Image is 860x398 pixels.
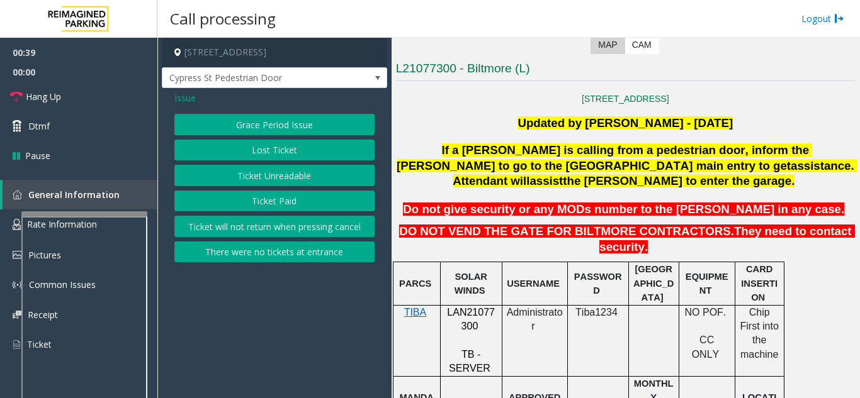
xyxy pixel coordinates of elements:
[507,279,560,289] span: USERNAME
[26,90,61,103] span: Hang Up
[563,174,795,187] span: the [PERSON_NAME] to enter the garage.
[449,349,490,373] span: TB - SERVER
[25,149,50,162] span: Pause
[399,279,431,289] span: PARCS
[13,311,21,319] img: 'icon'
[741,264,778,302] span: CARD INSERTION
[3,180,157,209] a: General Information
[13,339,21,350] img: 'icon'
[174,216,375,237] button: Ticket will not return when pressing cancel
[28,189,120,201] span: General Information
[13,280,23,290] img: 'icon'
[174,191,375,212] button: Ticket Paid
[801,12,844,25] a: Logout
[685,307,727,318] span: NO POF.
[174,140,375,161] button: Lost Ticket
[13,219,21,230] img: 'icon'
[455,272,490,296] span: SOLAR WINDS
[404,307,427,318] a: TIBA
[834,12,844,25] img: logout
[174,114,375,135] button: Grace Period Issue
[162,38,387,67] h4: [STREET_ADDRESS]
[174,91,196,104] span: Issue
[582,94,669,104] a: [STREET_ADDRESS]
[174,165,375,186] button: Ticket Unreadable
[397,143,812,172] span: If a [PERSON_NAME] is calling from a pedestrian door, inform the [PERSON_NAME] to go to the [GEOG...
[518,116,733,130] font: Updated by [PERSON_NAME] - [DATE]
[791,159,851,172] span: assistance
[174,241,375,263] button: There were no tickets at entrance
[692,334,720,359] span: CC ONLY
[164,3,282,34] h3: Call processing
[13,190,22,199] img: 'icon'
[162,68,342,88] span: Cypress St Pedestrian Door
[575,307,618,318] span: Tiba1234
[13,251,22,259] img: 'icon'
[591,36,625,54] label: Map
[599,224,854,253] span: They need to contact security.
[399,224,734,238] span: DO NOT VEND THE GATE FOR BILTMORE CONTRACTORS.
[686,272,728,296] span: EQUIPMENT
[403,202,844,216] span: Do not give security or any MODs number to the [PERSON_NAME] in any case.
[404,307,427,318] span: TIBA
[396,60,855,81] h3: L21077300 - Biltmore (L)
[574,272,622,296] span: PASSWORD
[633,264,674,302] span: [GEOGRAPHIC_DATA]
[625,36,659,54] label: CAM
[740,307,781,360] span: Chip First into the machine
[28,119,50,133] span: Dtmf
[529,174,563,187] span: assist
